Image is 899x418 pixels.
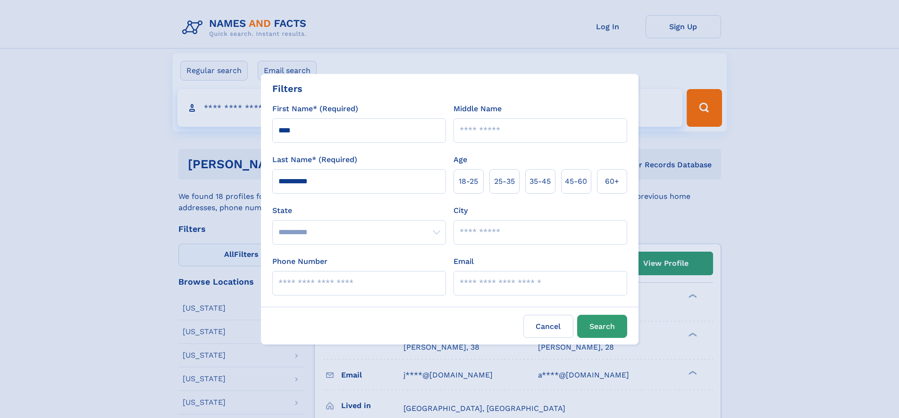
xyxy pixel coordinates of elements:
[494,176,515,187] span: 25‑35
[272,103,358,115] label: First Name* (Required)
[272,82,302,96] div: Filters
[605,176,619,187] span: 60+
[565,176,587,187] span: 45‑60
[454,154,467,165] label: Age
[459,176,478,187] span: 18‑25
[272,205,446,216] label: State
[272,256,328,267] label: Phone Number
[454,256,474,267] label: Email
[577,315,627,338] button: Search
[272,154,357,165] label: Last Name* (Required)
[529,176,551,187] span: 35‑45
[454,205,468,216] label: City
[523,315,573,338] label: Cancel
[454,103,502,115] label: Middle Name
